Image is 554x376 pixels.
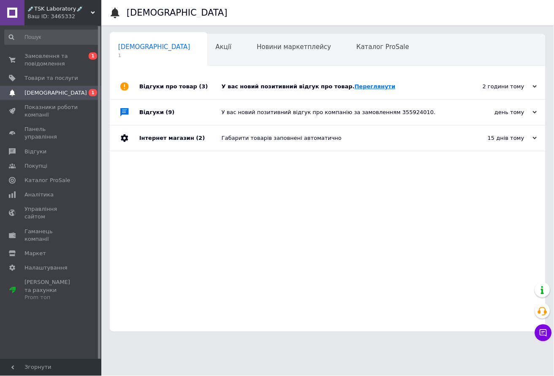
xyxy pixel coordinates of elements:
span: Акції [216,43,232,51]
span: 1 [89,52,97,60]
span: 1 [89,89,97,96]
span: Управління сайтом [24,205,78,221]
span: Аналітика [24,191,54,199]
input: Пошук [4,30,100,45]
button: Чат з покупцем [535,324,552,341]
div: Інтернет магазин [139,125,222,151]
span: (9) [166,109,175,115]
div: У вас новий позитивний відгук про компанію за замовленням 355924010. [222,109,453,116]
div: Відгуки [139,100,222,125]
span: 💉TSK Laboratory💉 [27,5,91,13]
span: (3) [199,83,208,90]
span: Панель управління [24,125,78,141]
span: Налаштування [24,264,68,272]
span: 1 [118,52,190,59]
span: [DEMOGRAPHIC_DATA] [118,43,190,51]
div: Габарити товарів заповнені автоматично [222,134,453,142]
span: [DEMOGRAPHIC_DATA] [24,89,87,97]
div: 2 години тому [453,83,537,90]
div: день тому [453,109,537,116]
span: Каталог ProSale [24,177,70,184]
span: Товари та послуги [24,74,78,82]
div: У вас новий позитивний відгук про товар. [222,83,453,90]
div: Prom топ [24,294,78,302]
span: Маркет [24,250,46,257]
div: Ваш ID: 3465332 [27,13,101,20]
span: Покупці [24,162,47,170]
span: Відгуки [24,148,46,155]
h1: [DEMOGRAPHIC_DATA] [127,8,228,18]
div: Відгуки про товар [139,74,222,99]
span: Гаманець компанії [24,228,78,243]
div: 15 днів тому [453,134,537,142]
span: (2) [196,135,205,141]
span: Каталог ProSale [356,43,409,51]
span: Показники роботи компанії [24,104,78,119]
span: Новини маркетплейсу [257,43,331,51]
a: Переглянути [355,83,396,90]
span: [PERSON_NAME] та рахунки [24,278,78,302]
span: Замовлення та повідомлення [24,52,78,68]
